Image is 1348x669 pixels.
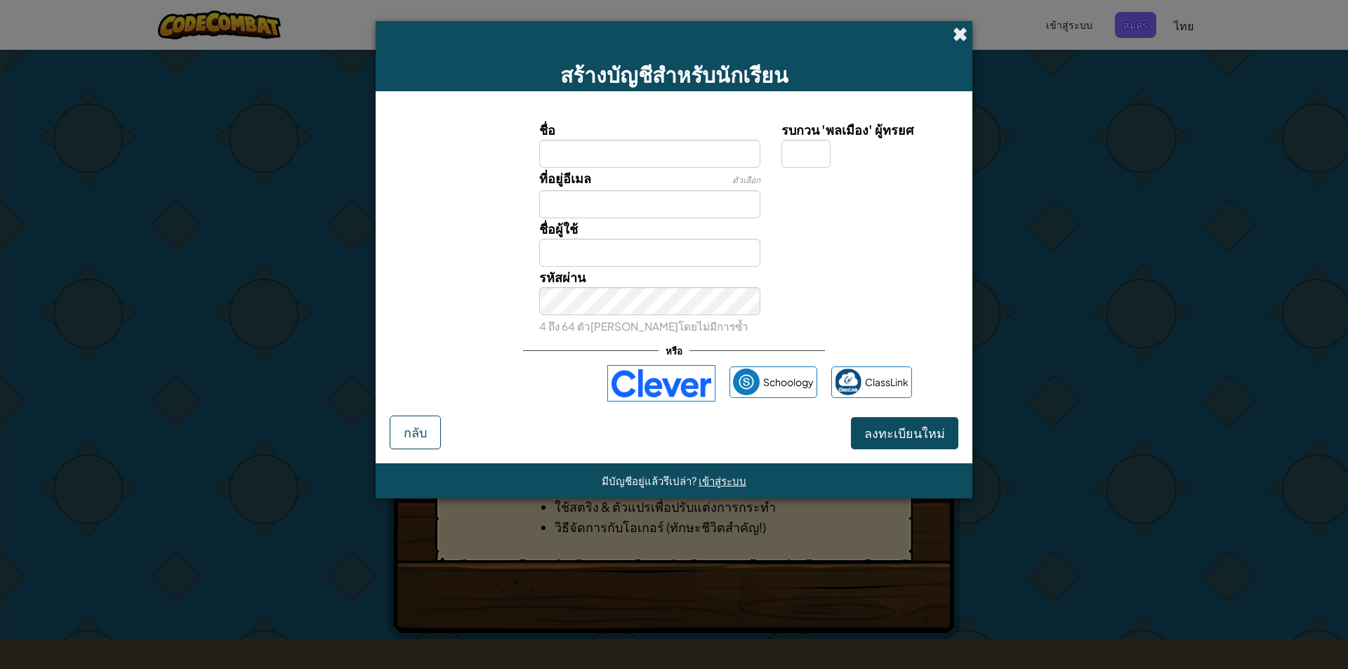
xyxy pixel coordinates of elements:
[732,175,760,185] span: ตัวเลือก
[851,417,958,449] button: ลงทะเบียนใหม่
[607,365,715,402] img: clever-logo-blue.png
[699,474,746,487] a: เข้าสู่ระบบ
[659,340,689,361] span: หรือ
[763,372,814,392] span: Schoology
[865,372,908,392] span: ClassLink
[602,474,699,487] span: มีบัญชีอยู่แล้วรึเปล่า?
[539,269,586,285] span: รหัสผ่าน
[539,170,591,186] span: ที่อยู่อีเมล
[539,220,578,237] span: ชื่อผู้ใช้
[404,424,427,440] span: กลับ
[390,416,441,449] button: กลับ
[781,121,913,138] span: รบกวน 'พลเมือง' ผู้ทรยศ
[539,121,555,138] span: ชื่อ
[539,319,748,333] small: 4 ถึง 64 ตัว[PERSON_NAME]โดยไม่มีการซ้ำ
[560,61,788,88] span: สร้างบัญชีสำหรับนักเรียน
[835,369,861,395] img: classlink-logo-small.png
[864,425,945,441] span: ลงทะเบียนใหม่
[733,369,760,395] img: schoology.png
[429,368,600,399] iframe: ปุ่มลงชื่อเข้าใช้ด้วย Google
